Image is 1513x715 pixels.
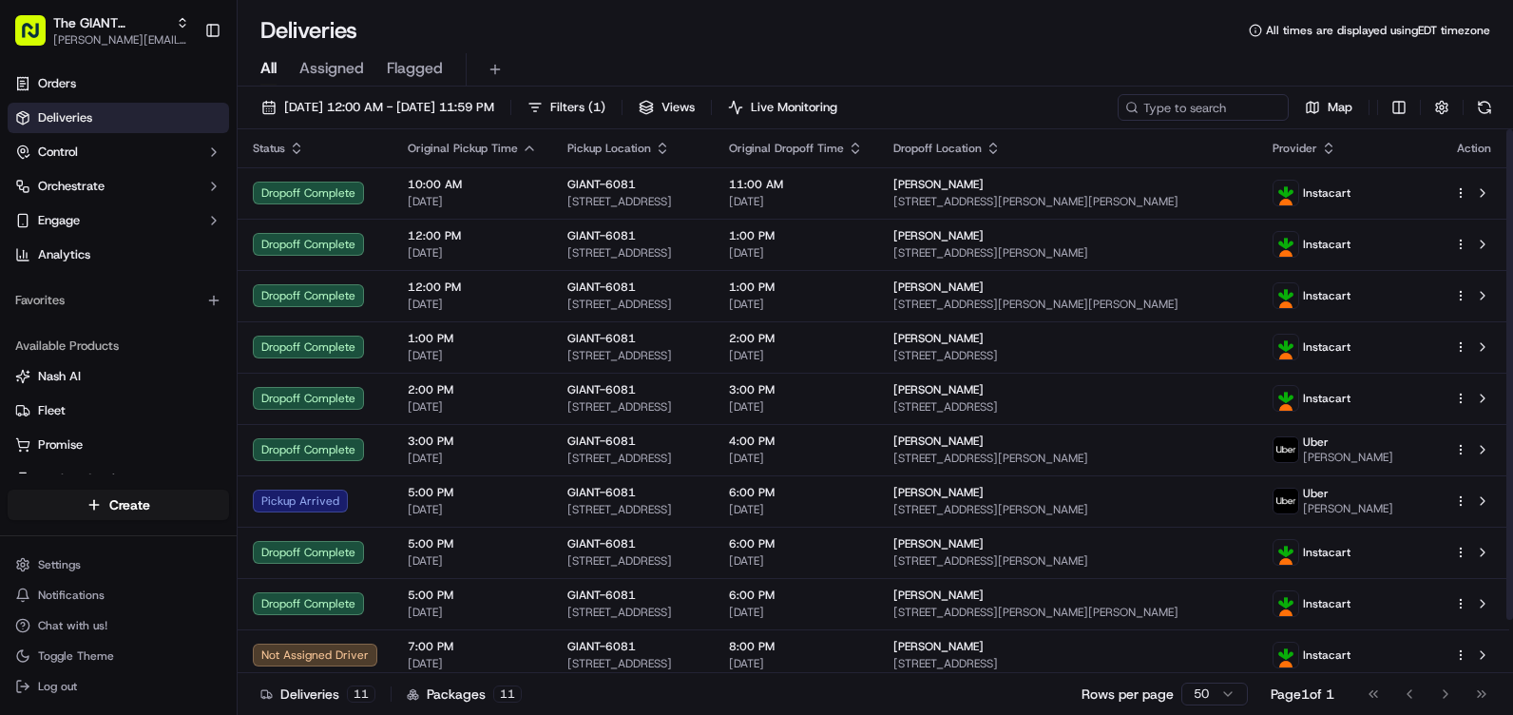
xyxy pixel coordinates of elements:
[408,228,537,243] span: 12:00 PM
[729,348,863,363] span: [DATE]
[408,588,537,603] span: 5:00 PM
[893,451,1242,466] span: [STREET_ADDRESS][PERSON_NAME]
[729,141,844,156] span: Original Dropoff Time
[567,485,636,500] span: GIANT-6081
[893,141,982,156] span: Dropoff Location
[38,618,107,633] span: Chat with us!
[1303,391,1350,406] span: Instacart
[8,68,229,99] a: Orders
[567,177,636,192] span: GIANT-6081
[1303,435,1329,450] span: Uber
[408,194,537,209] span: [DATE]
[729,588,863,603] span: 6:00 PM
[1271,685,1334,704] div: Page 1 of 1
[8,137,229,167] button: Control
[550,99,605,116] span: Filters
[408,553,537,569] span: [DATE]
[38,178,105,195] span: Orchestrate
[1303,647,1350,663] span: Instacart
[408,245,537,261] span: [DATE]
[8,612,229,639] button: Chat with us!
[408,331,537,346] span: 1:00 PM
[408,536,537,551] span: 5:00 PM
[729,656,863,671] span: [DATE]
[284,99,494,116] span: [DATE] 12:00 AM - [DATE] 11:59 PM
[1274,591,1298,616] img: profile_instacart_ahold_partner.png
[8,331,229,361] div: Available Products
[1454,141,1494,156] div: Action
[893,228,984,243] span: [PERSON_NAME]
[893,434,984,449] span: [PERSON_NAME]
[893,245,1242,261] span: [STREET_ADDRESS][PERSON_NAME]
[53,13,168,32] button: The GIANT Company
[15,471,221,488] a: Product Catalog
[893,656,1242,671] span: [STREET_ADDRESS]
[253,141,285,156] span: Status
[1303,185,1350,201] span: Instacart
[729,485,863,500] span: 6:00 PM
[1274,489,1298,513] img: profile_uber_ahold_partner.png
[1296,94,1361,121] button: Map
[1303,288,1350,303] span: Instacart
[408,639,537,654] span: 7:00 PM
[1274,181,1298,205] img: profile_instacart_ahold_partner.png
[893,536,984,551] span: [PERSON_NAME]
[893,331,984,346] span: [PERSON_NAME]
[38,471,129,488] span: Product Catalog
[8,490,229,520] button: Create
[630,94,703,121] button: Views
[588,99,605,116] span: ( 1 )
[729,399,863,415] span: [DATE]
[15,436,221,454] a: Promise
[567,639,636,654] span: GIANT-6081
[893,382,984,397] span: [PERSON_NAME]
[729,280,863,295] span: 1:00 PM
[893,194,1242,209] span: [STREET_ADDRESS][PERSON_NAME][PERSON_NAME]
[38,557,81,572] span: Settings
[729,382,863,397] span: 3:00 PM
[1082,685,1174,704] p: Rows per page
[567,656,699,671] span: [STREET_ADDRESS]
[729,331,863,346] span: 2:00 PM
[661,99,695,116] span: Views
[1303,501,1393,516] span: [PERSON_NAME]
[729,177,863,192] span: 11:00 AM
[1303,596,1350,611] span: Instacart
[567,502,699,517] span: [STREET_ADDRESS]
[8,582,229,609] button: Notifications
[38,246,90,263] span: Analytics
[8,643,229,669] button: Toggle Theme
[15,402,221,419] a: Fleet
[1274,283,1298,308] img: profile_instacart_ahold_partner.png
[408,502,537,517] span: [DATE]
[893,399,1242,415] span: [STREET_ADDRESS]
[893,553,1242,569] span: [STREET_ADDRESS][PERSON_NAME]
[38,368,81,385] span: Nash AI
[408,485,537,500] span: 5:00 PM
[109,495,150,514] span: Create
[1266,23,1490,38] span: All times are displayed using EDT timezone
[567,331,636,346] span: GIANT-6081
[1274,386,1298,411] img: profile_instacart_ahold_partner.png
[1274,540,1298,565] img: profile_instacart_ahold_partner.png
[729,605,863,620] span: [DATE]
[729,639,863,654] span: 8:00 PM
[408,348,537,363] span: [DATE]
[38,648,114,664] span: Toggle Theme
[567,553,699,569] span: [STREET_ADDRESS]
[8,171,229,202] button: Orchestrate
[408,656,537,671] span: [DATE]
[8,396,229,426] button: Fleet
[8,285,229,316] div: Favorites
[729,502,863,517] span: [DATE]
[8,8,197,53] button: The GIANT Company[PERSON_NAME][EMAIL_ADDRESS][PERSON_NAME][DOMAIN_NAME]
[1328,99,1352,116] span: Map
[15,368,221,385] a: Nash AI
[408,605,537,620] span: [DATE]
[729,228,863,243] span: 1:00 PM
[893,297,1242,312] span: [STREET_ADDRESS][PERSON_NAME][PERSON_NAME]
[38,144,78,161] span: Control
[347,686,375,703] div: 11
[893,605,1242,620] span: [STREET_ADDRESS][PERSON_NAME][PERSON_NAME]
[38,679,77,694] span: Log out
